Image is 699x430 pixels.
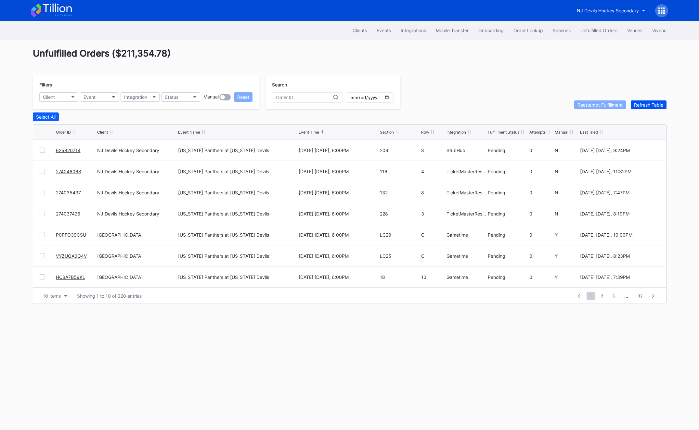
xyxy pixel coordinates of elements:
button: Client [39,92,78,102]
div: 0 [529,274,553,280]
div: [DATE] [DATE], 6:00PM [299,274,378,280]
div: 8 [421,190,445,195]
div: [US_STATE] Panthers at [US_STATE] Devils [178,211,269,216]
div: Showing 1 to 10 of 320 entries [77,293,142,299]
div: [US_STATE] Panthers at [US_STATE] Devils [178,148,269,153]
button: Order Lookup [509,24,548,36]
div: Pending [488,169,527,174]
div: [DATE] [DATE], 7:47PM [580,190,659,195]
div: [US_STATE] Panthers at [US_STATE] Devils [178,169,269,174]
div: Order Lookup [513,28,543,33]
a: P0PFO39CSU [56,232,86,238]
a: Integrations [396,24,431,36]
div: 10 [421,274,445,280]
div: Pending [488,253,527,259]
div: NJ Devils Hockey Secondary [97,169,176,174]
div: [GEOGRAPHIC_DATA] [97,274,176,280]
div: Pending [488,232,527,238]
a: VYZUQA0Q4V [56,253,87,259]
div: Pending [488,190,527,195]
div: Mobile Transfer [436,28,469,33]
div: 116 [380,169,420,174]
a: 274046068 [56,169,81,174]
div: Vivenu [652,28,667,33]
button: 10 items [40,292,71,300]
div: Event Name [178,130,200,135]
div: Venues [627,28,642,33]
div: [US_STATE] Panthers at [US_STATE] Devils [178,232,269,238]
div: Clients [353,28,367,33]
div: [US_STATE] Panthers at [US_STATE] Devils [178,190,269,195]
div: Last Tried [580,130,598,135]
div: Pending [488,211,527,216]
div: [GEOGRAPHIC_DATA] [97,232,176,238]
button: Events [372,24,396,36]
div: Unfulfilled Orders ( $211,354.78 ) [33,48,667,67]
div: Status [165,94,178,100]
div: ... [619,293,633,299]
div: [DATE] [DATE], 6:00PM [299,253,378,259]
div: LC29 [380,232,420,238]
div: 0 [529,232,553,238]
div: [DATE] [DATE], 6:00PM [299,169,378,174]
div: 0 [529,253,553,259]
div: TicketMasterResale [447,169,486,174]
button: Event [80,92,119,102]
div: Y [555,253,578,259]
div: Integrations [401,28,426,33]
a: 274035437 [56,190,81,195]
input: Order ID [276,95,333,100]
div: 209 [380,148,420,153]
div: 132 [380,190,420,195]
div: Section [380,130,394,135]
div: Order ID [56,130,71,135]
div: Seasons [553,28,571,33]
div: Select All [36,114,56,120]
button: Onboarding [473,24,509,36]
button: Unfulfilled Orders [576,24,622,36]
div: Fulfillment Status [488,130,519,135]
button: Vivenu [647,24,671,36]
div: [US_STATE] Panthers at [US_STATE] Devils [178,274,269,280]
div: 3 [421,211,445,216]
a: 625820714 [56,148,81,153]
button: Status [161,92,200,102]
div: 0 [529,148,553,153]
button: Mobile Transfer [431,24,473,36]
div: 0 [529,211,553,216]
div: 4 [421,169,445,174]
div: [DATE] [DATE], 6:00PM [299,190,378,195]
div: [DATE] [DATE], 8:23PM [580,253,659,259]
div: Gametime [447,232,486,238]
button: Clients [348,24,372,36]
div: Manual [555,130,568,135]
div: Search [272,82,394,87]
div: [DATE] [DATE], 9:24PM [580,148,659,153]
div: [DATE] [DATE], 11:32PM [580,169,659,174]
span: 32 [634,292,646,300]
button: NJ Devils Hockey Secondary [572,5,650,17]
div: Y [555,274,578,280]
span: 3 [609,292,618,300]
div: [US_STATE] Panthers at [US_STATE] Devils [178,253,269,259]
div: Reset [237,94,249,100]
div: N [555,190,578,195]
button: Venues [622,24,647,36]
div: 18 [380,274,420,280]
div: Onboarding [478,28,504,33]
div: [DATE] [DATE], 7:39PM [580,274,659,280]
div: Refresh Table [634,102,663,108]
div: [DATE] [DATE], 6:00PM [299,211,378,216]
div: C [421,253,445,259]
div: Manual [203,94,219,100]
button: Seasons [548,24,576,36]
div: 228 [380,211,420,216]
span: 2 [598,292,606,300]
div: Integration [124,94,147,100]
